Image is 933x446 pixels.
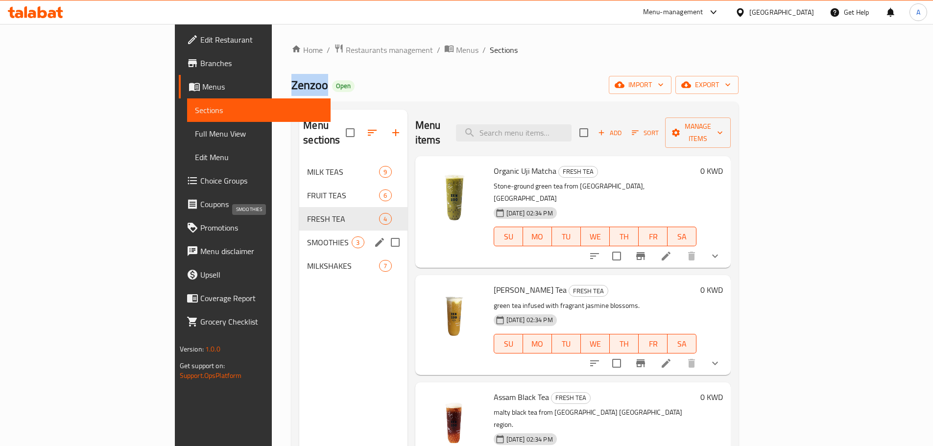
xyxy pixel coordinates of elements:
span: WE [585,230,606,244]
span: WE [585,337,606,351]
span: FR [643,337,664,351]
div: items [379,166,391,178]
h6: 0 KWD [700,164,723,178]
span: Edit Menu [195,151,323,163]
span: TH [614,337,635,351]
h2: Menu items [415,118,445,147]
button: WE [581,227,610,246]
span: Sort items [625,125,665,141]
span: MO [527,230,548,244]
button: edit [372,235,387,250]
a: Menu disclaimer [179,239,331,263]
div: FRESH TEA [569,285,608,297]
button: TH [610,227,639,246]
span: SMOOTHIES [307,236,352,248]
span: import [617,79,664,91]
span: FRESH TEA [559,166,598,177]
button: SU [494,334,523,353]
span: Restaurants management [346,44,433,56]
span: Grocery Checklist [200,316,323,328]
img: Organic Uji Matcha [423,164,486,227]
span: Choice Groups [200,175,323,187]
div: FRESH TEA [558,166,598,178]
span: Promotions [200,222,323,234]
span: Upsell [200,269,323,281]
span: MO [527,337,548,351]
span: Open [332,82,355,90]
span: Add item [594,125,625,141]
div: SMOOTHIES3edit [299,231,407,254]
button: SU [494,227,523,246]
button: SA [668,334,696,353]
span: 3 [352,238,363,247]
span: [DATE] 02:34 PM [502,435,557,444]
span: [PERSON_NAME] Tea [494,282,567,297]
a: Edit menu item [660,357,672,369]
a: Support.OpsPlatform [180,369,242,382]
span: Manage items [673,120,723,145]
button: Manage items [665,117,731,148]
span: 9 [380,167,391,177]
button: Sort [629,125,661,141]
span: TU [556,337,577,351]
span: Get support on: [180,359,225,372]
button: MO [523,227,552,246]
span: FRESH TEA [307,213,379,225]
button: Branch-specific-item [629,244,652,268]
span: SA [671,230,693,244]
span: Coverage Report [200,292,323,304]
button: Add section [384,121,407,144]
span: FRESH TEA [551,392,590,403]
button: TU [552,227,581,246]
span: Sort sections [360,121,384,144]
span: Select to update [606,246,627,266]
a: Upsell [179,263,331,286]
button: delete [680,352,703,375]
li: / [482,44,486,56]
a: Edit menu item [660,250,672,262]
div: FRESH TEA4 [299,207,407,231]
button: TU [552,334,581,353]
div: items [352,236,364,248]
a: Full Menu View [187,122,331,145]
a: Promotions [179,216,331,239]
a: Coverage Report [179,286,331,310]
button: WE [581,334,610,353]
span: 6 [380,191,391,200]
div: [GEOGRAPHIC_DATA] [749,7,814,18]
a: Edit Menu [187,145,331,169]
a: Menus [444,44,478,56]
div: Open [332,80,355,92]
span: export [683,79,731,91]
svg: Show Choices [709,357,721,369]
nav: breadcrumb [291,44,739,56]
button: sort-choices [583,244,606,268]
div: FRESH TEA [551,392,591,404]
span: MILKSHAKES [307,260,379,272]
div: items [379,189,391,201]
span: Branches [200,57,323,69]
a: Menus [179,75,331,98]
span: Coupons [200,198,323,210]
span: Organic Uji Matcha [494,164,556,178]
button: show more [703,352,727,375]
button: FR [639,227,668,246]
div: MILK TEAS9 [299,160,407,184]
div: FRUIT TEAS [307,189,379,201]
div: MILKSHAKES7 [299,254,407,278]
a: Choice Groups [179,169,331,192]
div: items [379,213,391,225]
span: A [916,7,920,18]
h6: 0 KWD [700,390,723,404]
img: Jasmine Green Tea [423,283,486,346]
button: MO [523,334,552,353]
span: Full Menu View [195,128,323,140]
button: import [609,76,671,94]
div: FRUIT TEAS6 [299,184,407,207]
span: Menus [456,44,478,56]
span: Menu disclaimer [200,245,323,257]
button: SA [668,227,696,246]
span: Add [597,127,623,139]
span: Select all sections [340,122,360,143]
